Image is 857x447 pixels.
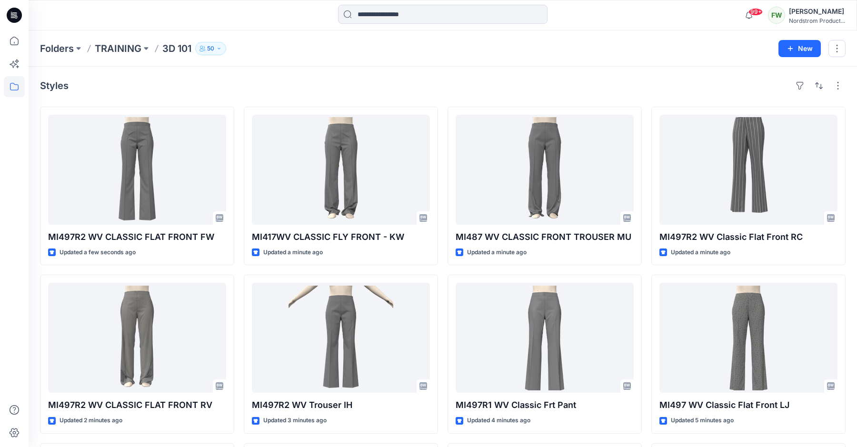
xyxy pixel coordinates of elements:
p: 3D 101 [162,42,191,55]
a: MI497R1 WV Classic Frt Pant [456,283,634,393]
div: FW [768,7,785,24]
div: Nordstrom Product... [789,17,845,24]
a: MI487 WV CLASSIC FRONT TROUSER MU [456,115,634,225]
a: MI497R2 WV CLASSIC FLAT FRONT RV [48,283,226,393]
button: New [778,40,821,57]
p: Updated a minute ago [671,248,730,258]
p: Updated 2 minutes ago [60,416,122,426]
p: MI487 WV CLASSIC FRONT TROUSER MU [456,230,634,244]
p: MI497R1 WV Classic Frt Pant [456,398,634,412]
p: Updated a few seconds ago [60,248,136,258]
a: TRAINING [95,42,141,55]
p: MI497 WV Classic Flat Front LJ [659,398,837,412]
p: Updated a minute ago [263,248,323,258]
p: MI497R2 WV CLASSIC FLAT FRONT RV [48,398,226,412]
p: MI417WV CLASSIC FLY FRONT - KW [252,230,430,244]
button: 50 [195,42,226,55]
a: Folders [40,42,74,55]
a: MI497 WV Classic Flat Front LJ [659,283,837,393]
p: MI497R2 WV Trouser IH [252,398,430,412]
p: Updated 3 minutes ago [263,416,327,426]
h4: Styles [40,80,69,91]
a: MI497R2 WV CLASSIC FLAT FRONT FW [48,115,226,225]
p: Updated a minute ago [467,248,527,258]
p: MI497R2 WV Classic Flat Front RC [659,230,837,244]
a: MI497R2 WV Trouser IH [252,283,430,393]
a: MI497R2 WV Classic Flat Front RC [659,115,837,225]
div: [PERSON_NAME] [789,6,845,17]
span: 99+ [748,8,763,16]
a: MI417WV CLASSIC FLY FRONT - KW [252,115,430,225]
p: MI497R2 WV CLASSIC FLAT FRONT FW [48,230,226,244]
p: Updated 4 minutes ago [467,416,530,426]
p: 50 [207,43,214,54]
p: Updated 5 minutes ago [671,416,734,426]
